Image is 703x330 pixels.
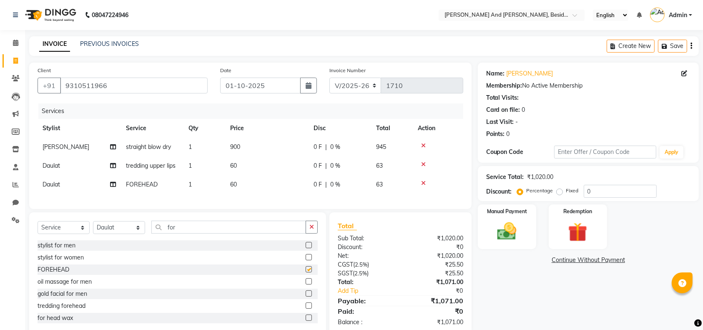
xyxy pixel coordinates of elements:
[38,314,73,322] div: for head wax
[486,81,690,90] div: No Active Membership
[413,119,463,138] th: Action
[376,143,386,151] span: 945
[566,187,579,194] label: Fixed
[325,180,327,189] span: |
[43,181,60,188] span: Daulat
[400,269,469,278] div: ₹25.50
[188,181,192,188] span: 1
[38,119,121,138] th: Stylist
[331,269,400,278] div: ( )
[354,270,367,277] span: 2.5%
[80,40,139,48] a: PREVIOUS INVOICES
[230,162,237,169] span: 60
[21,3,78,27] img: logo
[331,278,400,287] div: Total:
[507,130,510,139] div: 0
[314,161,322,170] span: 0 F
[554,146,656,159] input: Enter Offer / Coupon Code
[38,253,84,262] div: stylist for women
[338,261,353,268] span: CGST
[38,277,92,286] div: oil massage for men
[400,278,469,287] div: ₹1,071.00
[669,11,687,20] span: Admin
[487,208,527,215] label: Manual Payment
[38,290,87,298] div: gold facial for men
[400,243,469,252] div: ₹0
[60,78,208,93] input: Search by Name/Mobile/Email/Code
[230,143,240,151] span: 900
[486,106,520,114] div: Card on file:
[660,146,683,159] button: Apply
[331,252,400,260] div: Net:
[38,103,470,119] div: Services
[527,173,554,181] div: ₹1,020.00
[331,296,400,306] div: Payable:
[325,143,327,151] span: |
[39,37,70,52] a: INVOICE
[126,143,171,151] span: straight blow dry
[330,161,340,170] span: 0 %
[38,265,69,274] div: FOREHEAD
[400,234,469,243] div: ₹1,020.00
[650,8,665,22] img: Admin
[331,234,400,243] div: Sub Total:
[400,260,469,269] div: ₹25.50
[371,119,413,138] th: Total
[126,181,158,188] span: FOREHEAD
[38,78,61,93] button: +91
[607,40,655,53] button: Create New
[486,148,554,156] div: Coupon Code
[331,243,400,252] div: Discount:
[38,241,75,250] div: stylist for men
[400,318,469,327] div: ₹1,071.00
[480,256,697,265] a: Continue Without Payment
[376,181,383,188] span: 63
[563,208,592,215] label: Redemption
[329,67,366,74] label: Invoice Number
[309,119,371,138] th: Disc
[522,106,525,114] div: 0
[516,118,518,126] div: -
[225,119,309,138] th: Price
[338,270,353,277] span: SGST
[400,306,469,316] div: ₹0
[43,143,89,151] span: [PERSON_NAME]
[126,162,176,169] span: tredding upper lips
[331,306,400,316] div: Paid:
[220,67,231,74] label: Date
[183,119,225,138] th: Qty
[38,302,85,310] div: tredding forehead
[331,260,400,269] div: ( )
[486,93,519,102] div: Total Visits:
[400,252,469,260] div: ₹1,020.00
[331,318,400,327] div: Balance :
[486,81,522,90] div: Membership:
[412,287,470,295] div: ₹0
[486,118,514,126] div: Last Visit:
[92,3,128,27] b: 08047224946
[314,180,322,189] span: 0 F
[376,162,383,169] span: 63
[486,130,505,139] div: Points:
[230,181,237,188] span: 60
[330,180,340,189] span: 0 %
[121,119,183,138] th: Service
[562,220,593,244] img: _gift.svg
[188,162,192,169] span: 1
[486,173,524,181] div: Service Total:
[151,221,306,234] input: Search or Scan
[331,287,412,295] a: Add Tip
[491,220,522,242] img: _cash.svg
[658,40,687,53] button: Save
[38,67,51,74] label: Client
[314,143,322,151] span: 0 F
[486,187,512,196] div: Discount:
[486,69,505,78] div: Name:
[188,143,192,151] span: 1
[400,296,469,306] div: ₹1,071.00
[527,187,553,194] label: Percentage
[507,69,553,78] a: [PERSON_NAME]
[355,261,367,268] span: 2.5%
[325,161,327,170] span: |
[43,162,60,169] span: Daulat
